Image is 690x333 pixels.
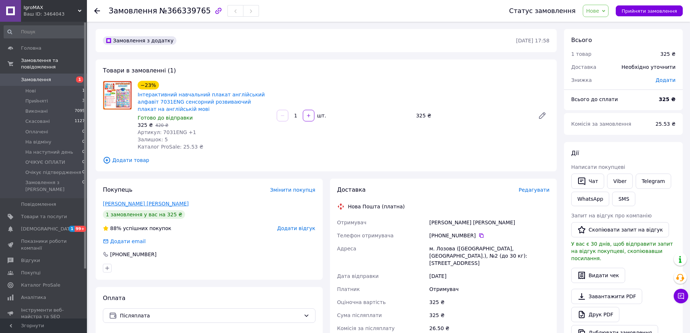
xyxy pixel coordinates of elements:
div: Необхідно уточнити [617,59,680,75]
span: Адреса [337,246,356,251]
span: Оплата [103,295,125,301]
span: Аналітика [21,294,46,301]
span: Доставка [337,186,366,193]
span: Головна [21,45,41,51]
span: 99+ [75,226,87,232]
span: Скасовані [25,118,50,125]
img: Інтерактивний навчальний плакат англійський алфавіт 7031ENG сенсорний розвиваючий плакат на англі... [103,81,131,109]
span: Отримувач [337,220,367,225]
input: Пошук [4,25,85,38]
span: 3 [82,98,85,104]
div: Статус замовлення [509,7,576,14]
a: Завантажити PDF [571,289,642,304]
div: успішних покупок [103,225,171,232]
div: [PHONE_NUMBER] [429,232,549,239]
span: Післяплата [120,312,301,320]
span: Артикул: 7031ENG +1 [138,129,196,135]
span: Запит на відгук про компанію [571,213,652,218]
div: [PERSON_NAME] [PERSON_NAME] [428,216,551,229]
div: Отримувач [428,283,551,296]
span: Залишок: 5 [138,137,168,142]
b: 325 ₴ [659,96,676,102]
span: На відміну [25,139,51,145]
span: 0 [82,129,85,135]
span: Покупці [21,270,41,276]
span: Виконані [25,108,48,115]
span: Комісія за післяплату [337,325,395,331]
span: 0 [82,139,85,145]
span: Сума післяплати [337,312,382,318]
span: 0 [82,179,85,192]
span: 1 [82,88,85,94]
span: Замовлення [21,76,51,83]
span: Оплачені [25,129,48,135]
span: Дата відправки [337,273,379,279]
button: Чат [571,174,604,189]
span: Написати покупцеві [571,164,625,170]
div: 325 ₴ [413,111,532,121]
span: На наступний день [25,149,73,155]
span: Готово до відправки [138,115,193,121]
div: [PHONE_NUMBER] [109,251,157,258]
span: 1 [76,76,83,83]
span: Показники роботи компанії [21,238,67,251]
span: Замовлення з [PERSON_NAME] [25,179,82,192]
div: 1 замовлення у вас на 325 ₴ [103,210,185,219]
div: [DATE] [428,270,551,283]
time: [DATE] 17:58 [516,38,549,43]
span: Нові [25,88,36,94]
a: Viber [607,174,632,189]
span: №366339765 [159,7,211,15]
div: м. Лозова ([GEOGRAPHIC_DATA], [GEOGRAPHIC_DATA].), №2 (до 30 кг): [STREET_ADDRESS] [428,242,551,270]
span: IgroMAX [24,4,78,11]
span: Замовлення та повідомлення [21,57,87,70]
span: Додати товар [103,156,549,164]
a: Telegram [636,174,671,189]
span: Змінити покупця [270,187,315,193]
span: Прийняті [25,98,48,104]
div: Ваш ID: 3464043 [24,11,87,17]
span: 1127 [75,118,85,125]
span: [DEMOGRAPHIC_DATA] [21,226,75,232]
button: SMS [612,192,635,206]
div: шт. [315,112,327,119]
span: Товари в замовленні (1) [103,67,176,74]
div: −23% [138,81,159,90]
button: Скопіювати запит на відгук [571,222,669,237]
span: У вас є 30 днів, щоб відправити запит на відгук покупцеві, скопіювавши посилання. [571,241,673,261]
span: 325 ₴ [138,122,153,128]
span: Очікує підтвердження [25,169,81,176]
span: 0 [82,169,85,176]
span: Оціночна вартість [337,299,386,305]
span: 7095 [75,108,85,115]
a: Друк PDF [571,307,619,322]
span: Каталог ProSale [21,282,60,288]
span: 420 ₴ [155,123,168,128]
span: 88% [110,225,121,231]
span: Всього [571,37,592,43]
span: Всього до сплати [571,96,618,102]
span: Нове [586,8,599,14]
span: Повідомлення [21,201,56,208]
a: [PERSON_NAME] [PERSON_NAME] [103,201,189,207]
span: 1 [69,226,75,232]
span: Відгуки [21,257,40,264]
a: Інтерактивний навчальний плакат англійський алфавіт 7031ENG сенсорний розвиваючий плакат на англі... [138,92,265,112]
span: Знижка [571,77,592,83]
span: Редагувати [519,187,549,193]
span: Додати відгук [277,225,315,231]
span: 1 товар [571,51,591,57]
span: 0 [82,149,85,155]
button: Видати чек [571,268,625,283]
span: Доставка [571,64,596,70]
span: Прийняти замовлення [622,8,677,14]
div: 325 ₴ [428,296,551,309]
div: Повернутися назад [94,7,100,14]
span: Комісія за замовлення [571,121,631,127]
a: WhatsApp [571,192,609,206]
div: Нова Пошта (платна) [346,203,407,210]
div: Замовлення з додатку [103,36,176,45]
span: Телефон отримувача [337,233,394,238]
span: Додати [656,77,676,83]
a: Редагувати [535,108,549,123]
